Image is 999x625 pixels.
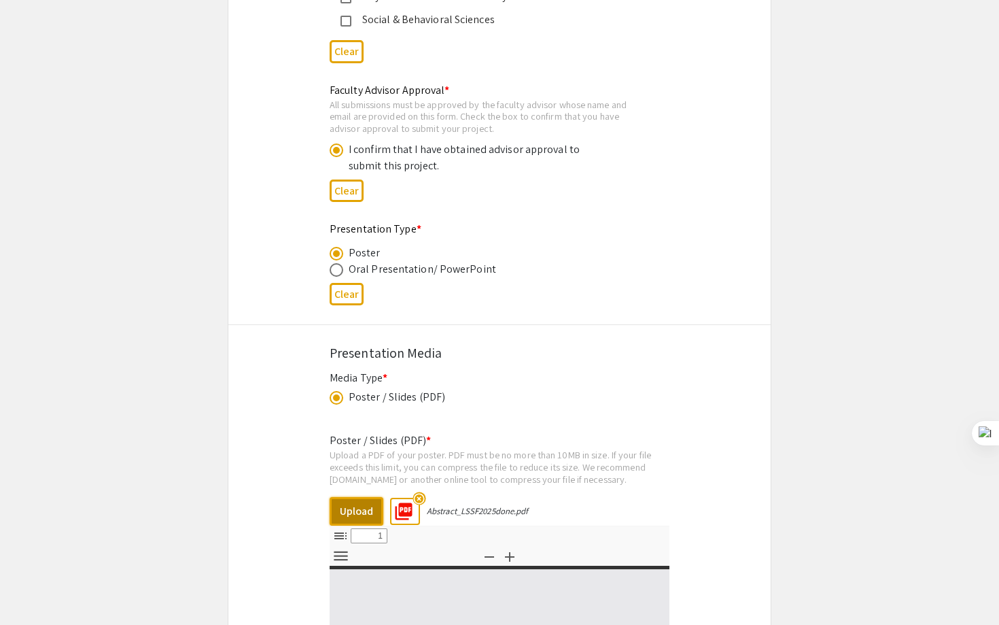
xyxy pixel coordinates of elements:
[351,12,637,28] div: Social & Behavioral Sciences
[330,449,669,485] div: Upload a PDF of your poster. PDF must be no more than 10MB in size. If your file exceeds this lim...
[329,546,352,566] button: Tools
[349,141,586,174] div: I confirm that I have obtained advisor approval to submit this project.
[349,261,496,277] div: Oral Presentation/ PowerPoint
[330,83,450,97] mat-label: Faculty Advisor Approval
[330,433,431,447] mat-label: Poster / Slides (PDF)
[427,505,529,517] div: Abstract_LSSF2025done.pdf
[349,245,381,261] div: Poster
[413,492,425,505] mat-icon: highlight_off
[330,180,364,202] button: Clear
[10,564,58,615] iframe: Chat
[330,283,364,305] button: Clear
[330,222,421,236] mat-label: Presentation Type
[351,528,387,543] input: Page
[329,526,352,545] button: Toggle Sidebar
[389,497,410,518] mat-icon: picture_as_pdf
[349,389,445,405] div: Poster / Slides (PDF)
[498,546,521,566] button: Zoom In
[330,99,648,135] div: All submissions must be approved by the faculty advisor whose name and email are provided on this...
[330,40,364,63] button: Clear
[330,343,669,363] div: Presentation Media
[330,371,387,385] mat-label: Media Type
[478,546,501,566] button: Zoom Out
[330,497,383,526] button: Upload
